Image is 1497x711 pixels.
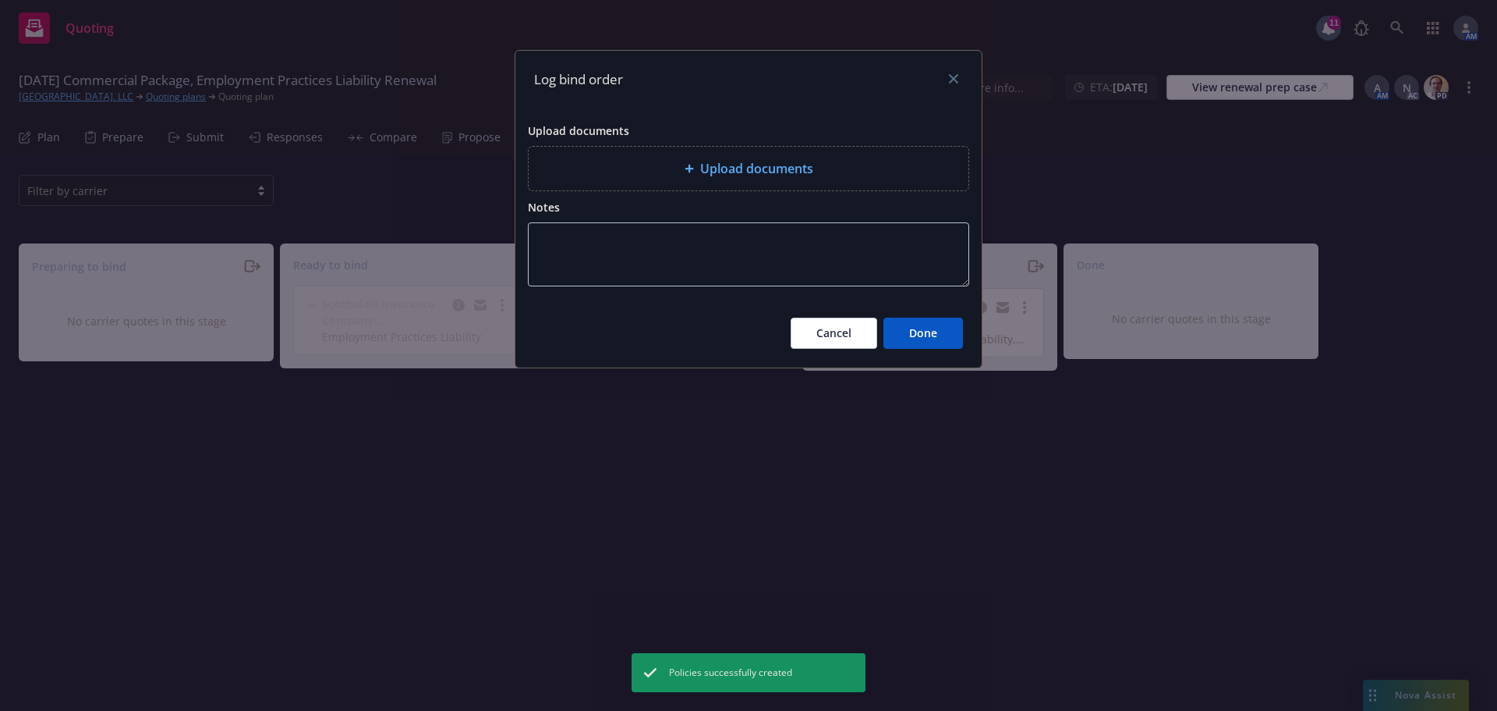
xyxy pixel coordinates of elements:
a: close [944,69,963,88]
button: Cancel [791,318,877,349]
h1: Log bind order [534,69,623,90]
span: Upload documents [700,159,813,178]
span: Done [909,325,937,340]
button: Done [883,318,963,349]
span: Cancel [816,325,851,340]
span: Notes [528,200,560,215]
div: Upload documents [528,146,969,191]
span: Policies successfully created [669,666,792,680]
span: Upload documents [528,123,629,138]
